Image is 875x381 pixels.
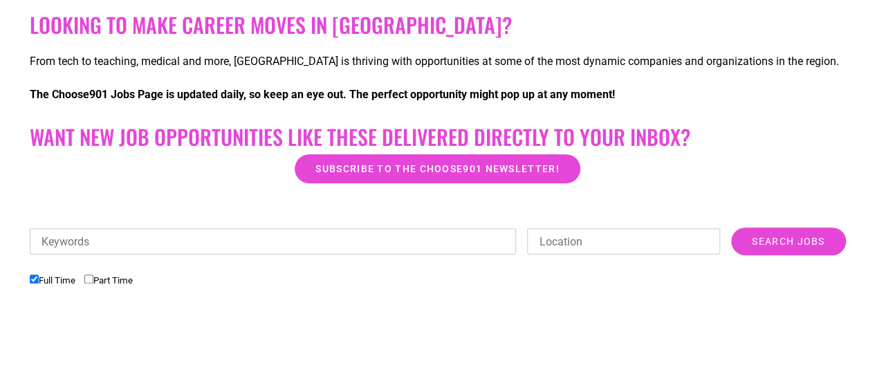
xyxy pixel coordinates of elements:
[30,275,39,284] input: Full Time
[30,53,846,70] p: From tech to teaching, medical and more, [GEOGRAPHIC_DATA] is thriving with opportunities at some...
[315,164,559,174] span: Subscribe to the Choose901 newsletter!
[30,124,846,149] h2: Want New Job Opportunities like these Delivered Directly to your Inbox?
[295,154,580,183] a: Subscribe to the Choose901 newsletter!
[527,228,720,254] input: Location
[731,227,845,255] input: Search Jobs
[84,275,93,284] input: Part Time
[30,275,75,286] label: Full Time
[30,88,615,101] strong: The Choose901 Jobs Page is updated daily, so keep an eye out. The perfect opportunity might pop u...
[30,12,846,37] h2: Looking to make career moves in [GEOGRAPHIC_DATA]?
[84,275,133,286] label: Part Time
[30,228,517,254] input: Keywords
